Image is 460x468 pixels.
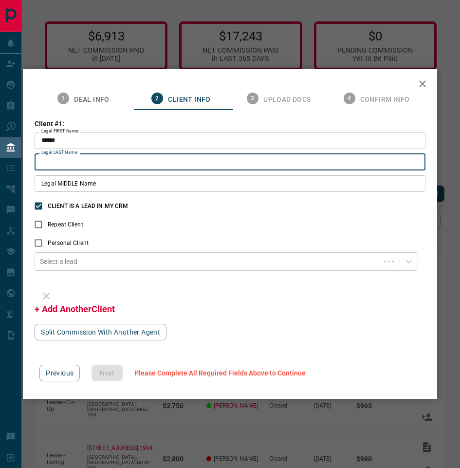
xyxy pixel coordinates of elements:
span: Please Complete All Required Fields Above to Continue [134,369,306,377]
span: + Add AnotherClient [35,304,115,314]
label: Legal FIRST Name [41,128,78,134]
h3: Client #1: [35,120,425,128]
button: Previous [39,365,80,381]
label: Legal LAST Name [41,150,77,156]
text: 2 [156,95,159,102]
span: Personal Client [48,239,89,247]
button: Split Commission With Another Agent [35,324,166,340]
span: CLIENT IS A LEAD IN MY CRM [48,202,128,210]
text: 1 [62,95,65,102]
span: Client Info [168,95,210,104]
span: Repeat Client [48,220,83,229]
span: Deal Info [74,95,110,104]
